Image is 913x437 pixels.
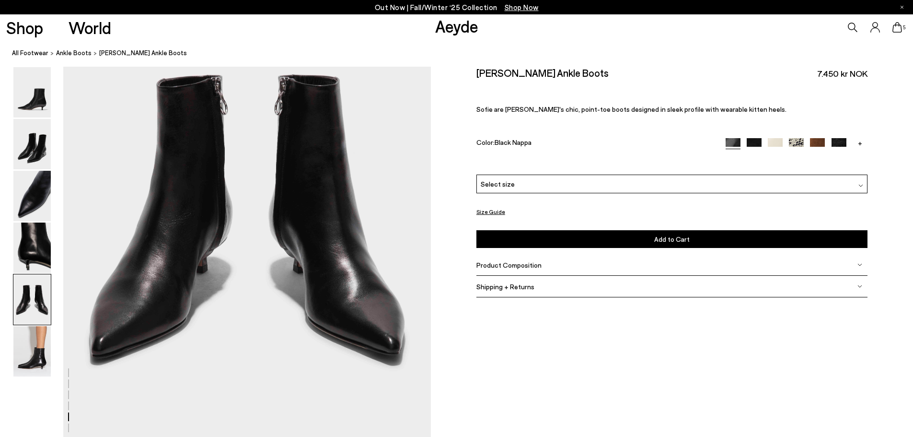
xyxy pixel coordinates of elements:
[853,138,867,147] a: +
[858,183,863,188] img: svg%3E
[892,22,902,33] a: 5
[375,1,539,13] p: Out Now | Fall/Winter ‘25 Collection
[12,40,913,67] nav: breadcrumb
[13,119,51,169] img: Sofie Leather Ankle Boots - Image 2
[476,138,713,149] div: Color:
[817,68,867,80] span: 7.450 kr NOK
[13,326,51,377] img: Sofie Leather Ankle Boots - Image 6
[13,171,51,221] img: Sofie Leather Ankle Boots - Image 3
[99,48,187,58] span: [PERSON_NAME] Ankle Boots
[56,48,92,58] a: ankle boots
[12,48,48,58] a: All Footwear
[857,262,862,267] img: svg%3E
[857,284,862,289] img: svg%3E
[13,223,51,273] img: Sofie Leather Ankle Boots - Image 4
[476,105,786,113] span: Sofie are [PERSON_NAME]'s chic, point-toe boots designed in sleek profile with wearable kitten he...
[476,283,534,291] span: Shipping + Returns
[476,67,609,79] h2: [PERSON_NAME] Ankle Boots
[69,19,111,36] a: World
[902,25,907,30] span: 5
[13,274,51,325] img: Sofie Leather Ankle Boots - Image 5
[481,179,515,189] span: Select size
[56,49,92,57] span: ankle boots
[654,235,690,243] span: Add to Cart
[476,206,505,218] button: Size Guide
[13,67,51,118] img: Sofie Leather Ankle Boots - Image 1
[435,16,478,36] a: Aeyde
[6,19,43,36] a: Shop
[495,138,532,146] span: Black Nappa
[476,261,542,269] span: Product Composition
[505,3,539,12] span: Navigate to /collections/new-in
[476,230,867,248] button: Add to Cart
